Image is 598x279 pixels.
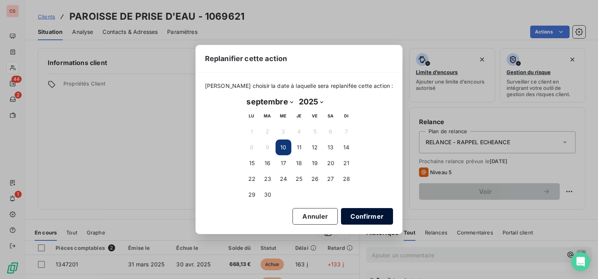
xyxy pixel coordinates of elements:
button: 4 [291,124,307,139]
button: 23 [260,171,276,187]
div: Open Intercom Messenger [571,252,590,271]
span: Replanifier cette action [205,53,287,64]
button: 21 [339,155,354,171]
button: 5 [307,124,323,139]
button: Annuler [292,208,338,225]
button: 3 [276,124,291,139]
button: 15 [244,155,260,171]
button: 11 [291,139,307,155]
button: 16 [260,155,276,171]
button: Confirmer [341,208,393,225]
button: 28 [339,171,354,187]
button: 25 [291,171,307,187]
button: 17 [276,155,291,171]
button: 30 [260,187,276,203]
th: mercredi [276,108,291,124]
th: jeudi [291,108,307,124]
button: 27 [323,171,339,187]
button: 12 [307,139,323,155]
button: 7 [339,124,354,139]
button: 9 [260,139,276,155]
button: 6 [323,124,339,139]
button: 18 [291,155,307,171]
button: 2 [260,124,276,139]
button: 1 [244,124,260,139]
button: 29 [244,187,260,203]
th: mardi [260,108,276,124]
button: 22 [244,171,260,187]
th: lundi [244,108,260,124]
button: 20 [323,155,339,171]
th: vendredi [307,108,323,124]
th: samedi [323,108,339,124]
button: 10 [276,139,291,155]
button: 13 [323,139,339,155]
button: 24 [276,171,291,187]
button: 8 [244,139,260,155]
button: 19 [307,155,323,171]
span: [PERSON_NAME] choisir la date à laquelle sera replanifée cette action : [205,82,393,90]
button: 26 [307,171,323,187]
th: dimanche [339,108,354,124]
button: 14 [339,139,354,155]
